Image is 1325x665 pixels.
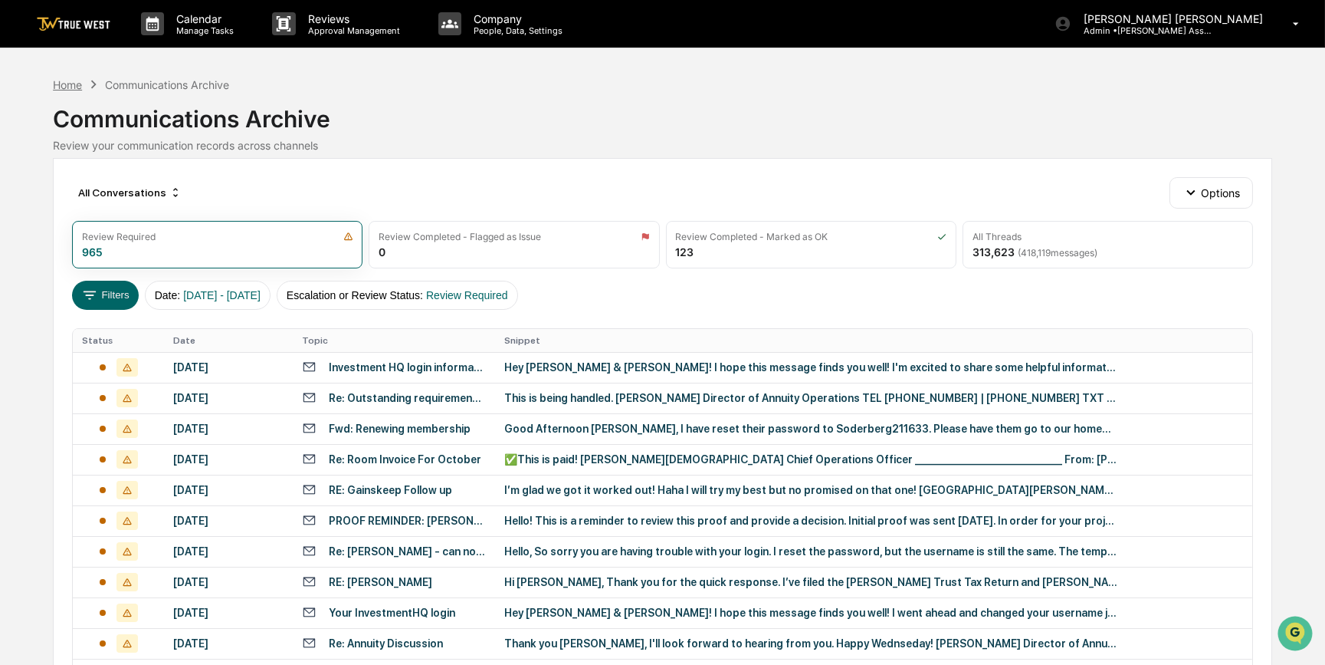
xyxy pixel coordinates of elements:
div: Good Afternoon [PERSON_NAME], I have reset their password to Soderberg211633. Please have them go... [504,423,1117,435]
div: [DATE] [173,637,283,650]
div: I’m glad we got it worked out! Haha I will try my best but no promised on that one! [GEOGRAPHIC_D... [504,484,1117,496]
div: [DATE] [173,576,283,588]
span: ( 418,119 messages) [1018,247,1097,258]
div: [DATE] [173,423,283,435]
p: Admin • [PERSON_NAME] Asset Management [1071,25,1214,36]
div: 123 [676,245,694,258]
div: Communications Archive [53,93,1272,133]
button: Filters [72,281,139,310]
div: [DATE] [173,515,283,527]
img: icon [343,232,353,242]
div: Thank you [PERSON_NAME], I'll look forward to hearing from you. Happy Wednseday! [PERSON_NAME] Di... [504,637,1117,650]
th: Topic [293,329,495,352]
span: Attestations [126,193,190,209]
div: Hey [PERSON_NAME] & [PERSON_NAME]! I hope this message finds you well! I'm excited to share some ... [504,361,1117,374]
div: PROOF REMINDER: [PERSON_NAME] | [PERSON_NAME] Wealth Website 2025 LEGENDS [329,515,486,527]
div: Fwd: Renewing membership [329,423,471,435]
div: Hello, So sorry you are having trouble with your login. I reset the password, but the username is... [504,545,1117,558]
a: Powered byPylon [108,259,185,272]
p: How can we help? [15,32,279,57]
span: Pylon [153,260,185,272]
button: Options [1169,177,1253,208]
div: [DATE] [173,392,283,404]
th: Snippet [495,329,1252,352]
iframe: Open customer support [1276,614,1317,656]
div: Re: Room Invoice For October [329,453,481,466]
div: All Conversations [72,180,188,205]
a: 🗄️Attestations [105,187,196,215]
div: ✅This is paid! [PERSON_NAME][DEMOGRAPHIC_DATA] Chief Operations Officer _________________________... [504,453,1117,466]
button: Escalation or Review Status:Review Required [277,281,518,310]
p: Calendar [164,12,241,25]
div: 🔎 [15,224,28,236]
div: [DATE] [173,361,283,374]
div: Re: Outstanding requirements_ Pol #: TB00006947 [329,392,486,404]
p: Approval Management [296,25,408,36]
button: Start new chat [261,122,279,140]
p: [PERSON_NAME] [PERSON_NAME] [1071,12,1271,25]
img: icon [641,232,650,242]
div: Review your communication records across channels [53,139,1272,152]
div: Investment HQ login information from [PERSON_NAME] Wealth Advisors [329,361,486,374]
span: [DATE] - [DATE] [183,289,261,301]
div: 🖐️ [15,195,28,207]
span: Review Required [426,289,508,301]
a: 🖐️Preclearance [9,187,105,215]
button: Date:[DATE] - [DATE] [145,281,271,310]
p: Company [461,12,570,25]
div: This is being handled. [PERSON_NAME] Director of Annuity Operations TEL [PHONE_NUMBER] | [PHONE_N... [504,392,1117,404]
div: 0 [379,245,385,258]
div: Review Completed - Flagged as Issue [379,231,541,242]
div: Hi [PERSON_NAME], Thank you for the quick response. I’ve filed the [PERSON_NAME] Trust Tax Return... [504,576,1117,588]
div: Hey [PERSON_NAME] & [PERSON_NAME]! I hope this message finds you well! I went ahead and changed y... [504,607,1117,619]
div: Your InvestmentHQ login [329,607,455,619]
p: People, Data, Settings [461,25,570,36]
div: RE: [PERSON_NAME] [329,576,432,588]
div: Review Required [82,231,156,242]
div: [DATE] [173,484,283,496]
div: We're available if you need us! [52,133,194,145]
div: 965 [82,245,103,258]
div: All Threads [972,231,1022,242]
div: RE: Gainskeep Follow up [329,484,452,496]
div: Re: [PERSON_NAME] - can not log into account [329,545,486,558]
div: 🗄️ [111,195,123,207]
span: Data Lookup [31,222,97,238]
div: 313,623 [972,245,1097,258]
div: Communications Archive [105,78,229,91]
div: [DATE] [173,453,283,466]
div: Hello! This is a reminder to review this proof and provide a decision. Initial proof was sent [DA... [504,515,1117,527]
div: [DATE] [173,607,283,619]
th: Date [164,329,292,352]
div: [DATE] [173,545,283,558]
span: Preclearance [31,193,99,209]
div: Review Completed - Marked as OK [676,231,828,242]
div: Home [53,78,82,91]
p: Manage Tasks [164,25,241,36]
div: Start new chat [52,117,251,133]
img: 1746055101610-c473b297-6a78-478c-a979-82029cc54cd1 [15,117,43,145]
img: logo [37,17,110,31]
div: Re: Annuity Discussion [329,637,443,650]
th: Status [73,329,164,352]
a: 🔎Data Lookup [9,216,103,244]
p: Reviews [296,12,408,25]
img: icon [937,232,946,242]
